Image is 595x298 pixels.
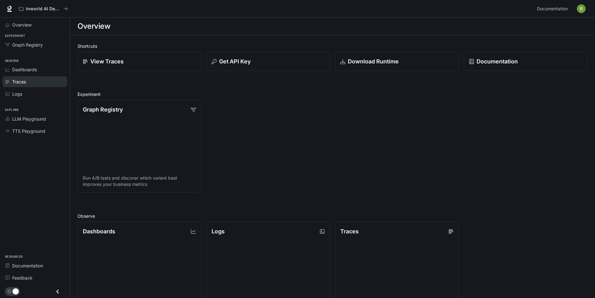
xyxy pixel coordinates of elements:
[2,19,67,30] a: Overview
[12,288,19,295] span: Dark mode toggle
[206,52,330,71] button: Get API Key
[83,227,115,236] p: Dashboards
[77,20,110,32] h1: Overview
[12,128,45,134] span: TTS Playground
[2,113,67,124] a: LLM Playground
[340,227,359,236] p: Traces
[577,4,586,13] img: User avatar
[51,285,65,298] button: Close drawer
[2,126,67,137] a: TTS Playground
[335,52,459,71] a: Download Runtime
[77,43,587,49] h2: Shortcuts
[12,42,43,48] span: Graph Registry
[2,260,67,271] a: Documentation
[83,175,196,187] p: Run A/B tests and discover which variant best improves your business metrics
[12,116,46,122] span: LLM Playground
[2,272,67,283] a: Feedback
[12,78,26,85] span: Traces
[77,213,587,219] h2: Observe
[77,52,201,71] a: View Traces
[12,66,37,73] span: Dashboards
[12,275,32,281] span: Feedback
[2,88,67,99] a: Logs
[219,57,251,66] p: Get API Key
[348,57,399,66] p: Download Runtime
[77,100,201,193] a: Graph RegistryRun A/B tests and discover which variant best improves your business metrics
[12,262,43,269] span: Documentation
[2,39,67,50] a: Graph Registry
[534,2,572,15] a: Documentation
[212,227,225,236] p: Logs
[464,52,587,71] a: Documentation
[477,57,518,66] p: Documentation
[12,22,32,28] span: Overview
[16,2,71,15] button: All workspaces
[2,76,67,87] a: Traces
[26,6,61,12] p: Inworld AI Demos
[90,57,124,66] p: View Traces
[83,105,123,114] p: Graph Registry
[12,91,22,97] span: Logs
[537,5,568,13] span: Documentation
[2,64,67,75] a: Dashboards
[575,2,587,15] button: User avatar
[77,91,587,97] h2: Experiment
